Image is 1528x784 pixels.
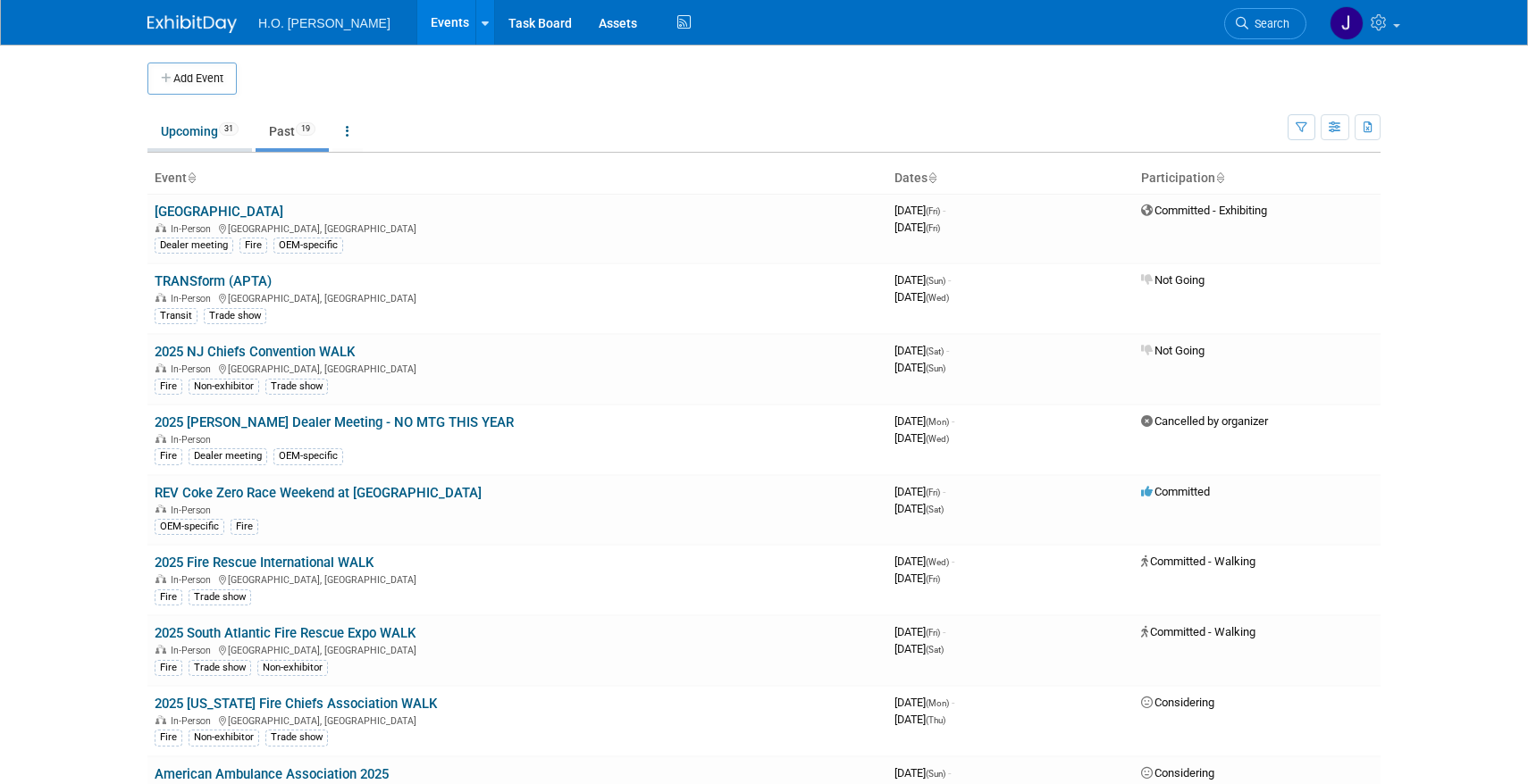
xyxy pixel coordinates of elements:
a: Sort by Participation Type [1215,171,1224,185]
span: (Fri) [926,223,940,233]
span: 31 [219,122,239,136]
a: 2025 [US_STATE] Fire Chiefs Association WALK [155,696,437,712]
span: - [943,625,945,638]
span: [DATE] [894,642,944,655]
div: [GEOGRAPHIC_DATA], [GEOGRAPHIC_DATA] [155,290,880,304]
span: (Wed) [926,434,949,444]
div: Fire [155,589,182,605]
span: (Mon) [926,698,949,708]
span: [DATE] [894,696,954,709]
span: Not Going [1141,273,1205,287]
div: OEM-specific [155,519,224,535]
th: Participation [1134,163,1381,194]
span: [DATE] [894,361,945,374]
div: Transit [155,308,197,324]
span: - [946,344,949,357]
span: [DATE] [894,221,940,234]
span: In-Person [171,363,216,375]
div: Fire [231,519,258,535]
span: (Sat) [926,346,944,356]
div: Fire [155,660,182,676]
span: [DATE] [894,414,954,428]
span: In-Person [171,645,216,656]
span: In-Person [171,434,216,446]
a: Search [1224,8,1306,39]
div: Non-exhibitor [189,379,259,395]
button: Add Event [147,63,237,95]
a: 2025 NJ Chiefs Convention WALK [155,344,355,360]
span: [DATE] [894,571,940,585]
span: (Fri) [926,488,940,497]
a: Sort by Start Date [928,171,936,185]
span: 19 [296,122,315,136]
a: REV Coke Zero Race Weekend at [GEOGRAPHIC_DATA] [155,485,482,501]
a: 2025 South Atlantic Fire Rescue Expo WALK [155,625,416,641]
span: [DATE] [894,625,945,638]
span: (Sat) [926,505,944,514]
div: Dealer meeting [155,238,233,254]
span: In-Person [171,505,216,516]
div: [GEOGRAPHIC_DATA], [GEOGRAPHIC_DATA] [155,221,880,235]
a: Upcoming31 [147,114,252,148]
img: ExhibitDay [147,15,237,33]
span: - [948,273,951,287]
span: Committed - Exhibiting [1141,204,1267,217]
span: [DATE] [894,204,945,217]
img: In-Person Event [155,293,166,302]
span: - [952,414,954,428]
span: Search [1248,17,1289,30]
a: [GEOGRAPHIC_DATA] [155,204,283,220]
span: Committed [1141,485,1210,498]
div: Trade show [265,379,328,395]
div: OEM-specific [273,448,343,464]
span: Committed - Walking [1141,625,1255,638]
a: 2025 [PERSON_NAME] Dealer Meeting - NO MTG THIS YEAR [155,414,514,430]
img: In-Person Event [155,434,166,443]
span: In-Person [171,715,216,727]
span: (Thu) [926,715,945,725]
div: Fire [155,448,182,464]
div: [GEOGRAPHIC_DATA], [GEOGRAPHIC_DATA] [155,571,880,586]
span: (Fri) [926,574,940,584]
span: [DATE] [894,344,949,357]
img: In-Person Event [155,505,166,513]
div: Fire [155,730,182,746]
th: Event [147,163,887,194]
th: Dates [887,163,1134,194]
span: - [948,766,951,780]
div: Dealer meeting [189,448,267,464]
span: Considering [1141,766,1214,780]
span: In-Person [171,223,216,235]
div: Non-exhibitor [257,660,328,676]
span: H.O. [PERSON_NAME] [258,16,390,30]
img: In-Person Event [155,574,166,583]
div: [GEOGRAPHIC_DATA], [GEOGRAPHIC_DATA] [155,642,880,656]
div: Trade show [189,589,251,605]
div: [GEOGRAPHIC_DATA], [GEOGRAPHIC_DATA] [155,361,880,375]
span: [DATE] [894,502,944,515]
span: (Sun) [926,769,945,779]
span: Committed - Walking [1141,555,1255,568]
span: Cancelled by organizer [1141,414,1268,428]
a: Sort by Event Name [187,171,196,185]
div: Trade show [265,730,328,746]
span: [DATE] [894,713,945,726]
div: Fire [155,379,182,395]
div: [GEOGRAPHIC_DATA], [GEOGRAPHIC_DATA] [155,713,880,727]
div: Fire [239,238,267,254]
span: (Sun) [926,363,945,373]
span: (Sat) [926,645,944,655]
span: - [952,555,954,568]
span: - [943,204,945,217]
span: [DATE] [894,555,954,568]
div: OEM-specific [273,238,343,254]
span: [DATE] [894,290,949,304]
div: Trade show [189,660,251,676]
span: (Fri) [926,628,940,638]
span: (Fri) [926,206,940,216]
span: [DATE] [894,766,951,780]
span: - [952,696,954,709]
span: - [943,485,945,498]
span: Considering [1141,696,1214,709]
span: In-Person [171,293,216,304]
